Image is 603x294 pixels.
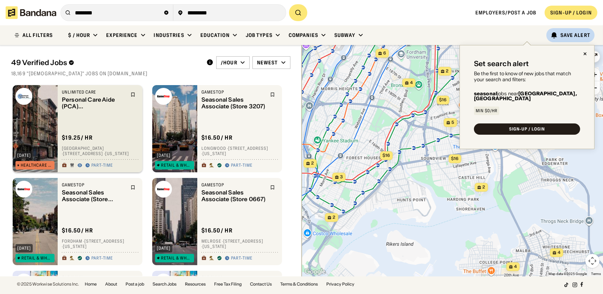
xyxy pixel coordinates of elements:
[91,256,113,261] div: Part-time
[201,134,233,141] div: $ 16.50 / hr
[289,32,318,38] div: Companies
[157,153,171,158] div: [DATE]
[257,59,278,66] div: Newest
[221,59,237,66] div: /hour
[62,182,126,188] div: Gamestop
[201,238,278,249] div: Melrose · [STREET_ADDRESS] · [US_STATE]
[514,264,517,270] span: 4
[474,90,577,102] b: [GEOGRAPHIC_DATA], [GEOGRAPHIC_DATA]
[451,120,454,126] span: 5
[105,282,117,286] a: About
[231,163,252,168] div: Part-time
[106,32,137,38] div: Experience
[62,89,126,95] div: Unlimited Care
[201,146,278,156] div: Longwood · [STREET_ADDRESS] · [US_STATE]
[474,90,497,97] b: seasonal
[157,246,171,250] div: [DATE]
[303,267,327,276] a: Open this area in Google Maps (opens a new window)
[62,96,126,110] div: Personal Care Aide (PCA) [GEOGRAPHIC_DATA], [GEOGRAPHIC_DATA]
[62,275,126,281] div: Old Navy
[23,33,53,38] div: ALL FILTERS
[334,32,355,38] div: Subway
[201,275,266,281] div: Old Navy
[231,256,252,261] div: Part-time
[62,238,138,249] div: Fordham · [STREET_ADDRESS] · [US_STATE]
[201,89,266,95] div: Gamestop
[17,153,31,158] div: [DATE]
[154,32,184,38] div: Industries
[155,88,172,105] img: Gamestop logo
[303,267,327,276] img: Google
[62,189,126,203] div: Seasonal Sales Associate (Store 0630)
[17,282,79,286] div: © 2025 Workwise Solutions Inc.
[475,9,536,16] a: Employers/Post a job
[85,282,97,286] a: Home
[185,282,206,286] a: Resources
[21,163,53,167] div: Healthcare & Mental Health
[246,32,272,38] div: Job Types
[383,50,386,56] span: 6
[11,58,201,67] div: 49 Verified Jobs
[200,32,230,38] div: Education
[560,32,590,38] div: Save Alert
[550,9,592,16] div: SIGN-UP / LOGIN
[410,80,413,86] span: 4
[474,91,580,101] div: jobs near
[126,282,144,286] a: Post a job
[476,109,498,113] div: Min $0/hr
[161,256,192,260] div: Retail & Wholesale
[68,32,90,38] div: $ / hour
[15,274,32,290] img: Old Navy logo
[250,282,272,286] a: Contact Us
[62,146,138,156] div: [GEOGRAPHIC_DATA] · [STREET_ADDRESS] · [US_STATE]
[482,184,485,190] span: 2
[155,274,172,290] img: Old Navy logo
[201,227,233,234] div: $ 16.50 / hr
[474,71,580,83] div: Be the first to know of new jobs that match your search and filters:
[591,272,601,276] a: Terms (opens in new tab)
[340,174,343,180] span: 3
[326,282,354,286] a: Privacy Policy
[11,81,290,276] div: grid
[439,97,447,102] span: $16
[153,282,177,286] a: Search Jobs
[15,88,32,105] img: Unlimited Care logo
[214,282,242,286] a: Free Tax Filing
[585,254,599,268] button: Map camera controls
[201,189,266,203] div: Seasonal Sales Associate (Store 0667)
[311,160,314,166] span: 2
[6,6,56,19] img: Bandana logotype
[451,156,458,161] span: $16
[549,272,587,276] span: Map data ©2025 Google
[280,282,318,286] a: Terms & Conditions
[201,96,266,110] div: Seasonal Sales Associate (Store 3207)
[509,127,545,131] div: SIGN-UP / LOGIN
[17,246,31,250] div: [DATE]
[333,215,335,220] span: 2
[21,256,52,260] div: Retail & Wholesale
[161,163,192,167] div: Retail & Wholesale
[62,134,93,141] div: $ 19.25 / hr
[474,59,529,68] div: Set search alert
[11,70,290,77] div: 18,169 "[DEMOGRAPHIC_DATA]" jobs on [DOMAIN_NAME]
[62,227,93,234] div: $ 16.50 / hr
[91,163,113,168] div: Part-time
[383,153,390,158] span: $16
[201,182,266,188] div: Gamestop
[155,181,172,198] img: Gamestop logo
[446,68,449,74] span: 2
[15,181,32,198] img: Gamestop logo
[558,250,560,256] span: 4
